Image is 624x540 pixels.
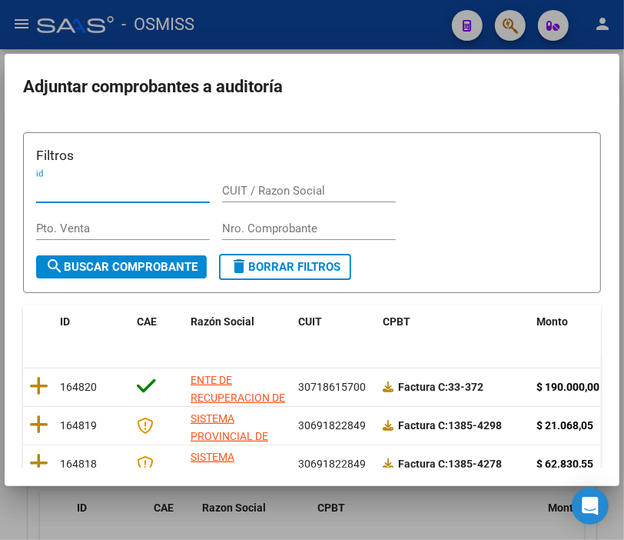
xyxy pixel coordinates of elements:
strong: 1385-4278 [398,458,502,470]
span: 164820 [60,381,97,393]
strong: $ 62.830,55 [536,458,593,470]
button: Buscar Comprobante [36,255,207,278]
span: Factura C: [398,419,448,432]
span: CUIT [298,315,322,328]
span: SISTEMA PROVINCIAL DE SALUD [191,451,268,498]
span: Buscar Comprobante [45,260,197,274]
span: CAE [137,315,157,328]
datatable-header-cell: ID [54,305,131,356]
span: 30691822849 [298,458,366,470]
span: 164818 [60,458,97,470]
span: 164819 [60,419,97,432]
h2: Adjuntar comprobantes a auditoría [23,72,601,102]
span: Factura C: [398,381,448,393]
datatable-header-cell: CUIT [292,305,377,356]
mat-icon: search [45,257,64,275]
span: Monto [536,315,568,328]
strong: 33-372 [398,381,483,393]
span: SISTEMA PROVINCIAL DE SALUD [191,412,268,460]
span: Razón Social [191,315,254,328]
span: ENTE DE RECUPERACION DE FONDOS PARA EL FORTALECIMIENTO DEL SISTEMA DE SALUD DE MENDOZA (REFORSAL)... [191,374,285,508]
strong: $ 21.068,05 [536,419,593,432]
datatable-header-cell: CAE [131,305,184,356]
datatable-header-cell: CPBT [377,305,530,356]
strong: $ 190.000,00 [536,381,599,393]
strong: 1385-4298 [398,419,502,432]
span: ID [60,315,70,328]
button: Borrar Filtros [219,254,351,280]
div: Open Intercom Messenger [572,488,609,525]
h3: Filtros [36,145,588,165]
span: Borrar Filtros [230,260,340,274]
mat-icon: delete [230,257,248,275]
span: 30691822849 [298,419,366,432]
span: 30718615700 [298,381,366,393]
span: CPBT [383,315,410,328]
datatable-header-cell: Razón Social [184,305,292,356]
span: Factura C: [398,458,448,470]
